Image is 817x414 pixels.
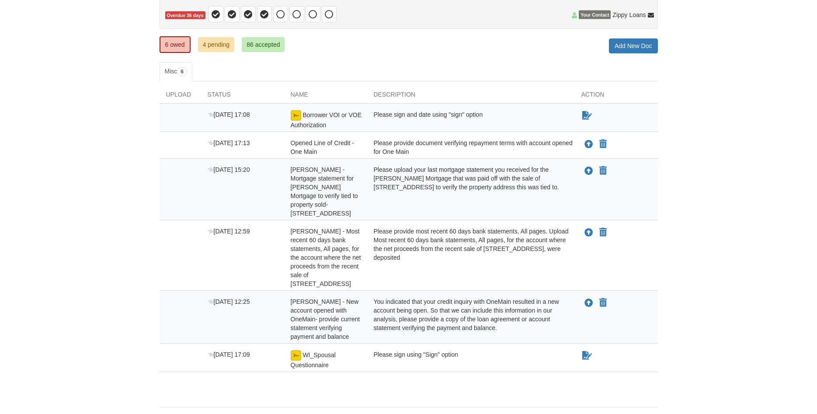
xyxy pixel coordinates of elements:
a: Misc [160,62,192,81]
span: Overdue 36 days [165,11,205,20]
span: [DATE] 15:20 [208,166,250,173]
span: WI_Spousal Questionnaire [291,351,336,369]
a: Add New Doc [609,38,658,53]
img: esign [291,350,301,361]
div: Please sign using "Sign" option [367,350,575,369]
span: [PERSON_NAME] - Mortgage statement for [PERSON_NAME] Mortgage to verify tied to property sold-[ST... [291,166,358,217]
button: Upload Opened Line of Credit - One Main [584,139,594,150]
button: Upload RITA DOMINQUEZ - New account opened with OneMain- provide current statement verifying paym... [584,297,594,309]
div: Please sign and date using "sign" option [367,110,575,129]
div: Please provide most recent 60 days bank statements, All pages. Upload Most recent 60 days bank st... [367,227,575,288]
button: Declare Opened Line of Credit - One Main not applicable [598,139,608,150]
button: Declare RITA DOMINQUEZ - New account opened with OneMain- provide current statement verifying pay... [598,298,608,308]
span: Borrower VOI or VOE Authorization [291,111,362,129]
a: 6 owed [160,36,191,53]
span: [DATE] 12:59 [208,228,250,235]
span: Your Contact [579,10,611,19]
span: Zippy Loans [612,10,646,19]
span: [DATE] 17:08 [208,111,250,118]
a: Waiting for your co-borrower to e-sign [581,350,593,361]
a: 4 pending [198,37,235,52]
div: You indicated that your credit inquiry with OneMain resulted in a new account being open. So that... [367,297,575,341]
span: [DATE] 17:09 [208,351,250,358]
div: Name [284,90,367,103]
div: Upload [160,90,201,103]
span: [PERSON_NAME] - New account opened with OneMain- provide current statement verifying payment and ... [291,298,360,340]
a: Waiting for your co-borrower to e-sign [581,110,593,121]
img: esign [291,110,301,121]
div: Status [201,90,284,103]
div: Description [367,90,575,103]
div: Action [575,90,658,103]
button: Upload RITA DOMINQUEZ - Most recent 60 days bank statements, All pages, for the account where the... [584,227,594,238]
span: 6 [177,67,187,76]
span: [DATE] 12:25 [208,298,250,305]
button: Declare RITA DOMINQUEZ - Most recent 60 days bank statements, All pages, for the account where th... [598,227,608,238]
span: [DATE] 17:13 [208,139,250,146]
span: [PERSON_NAME] - Most recent 60 days bank statements, All pages, for the account where the net pro... [291,228,361,287]
div: Please provide document verifying repayment terms with account opened for One Main [367,139,575,156]
a: 86 accepted [242,37,285,52]
button: Declare RITA DOMINQUEZ - Mortgage statement for Carrington Mortgage to verify tied to property so... [598,166,608,176]
span: Opened Line of Credit - One Main [291,139,355,155]
div: Please upload your last mortgage statement you received for the [PERSON_NAME] Mortgage that was p... [367,165,575,218]
button: Upload RITA DOMINQUEZ - Mortgage statement for Carrington Mortgage to verify tied to property sol... [584,165,594,177]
